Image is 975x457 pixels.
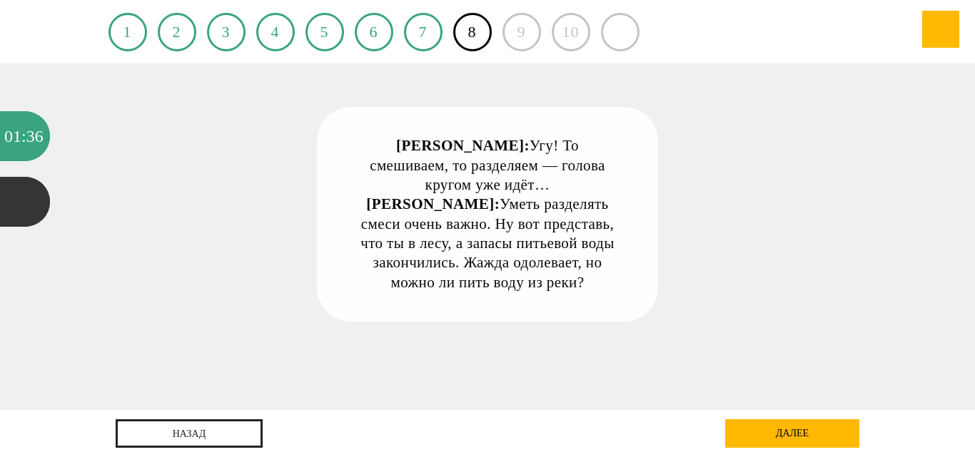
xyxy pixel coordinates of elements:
strong: [PERSON_NAME]: [366,195,500,212]
div: Нажми на ГЛАЗ, чтобы скрыть текст и посмотреть картинку полностью [620,116,650,145]
a: назад [116,419,263,448]
div: Угу! То смешиваем, то разделяем — голова кругом уже идёт… Уметь разделять смеси очень важно. Ну в... [356,136,620,292]
div: далее [725,419,859,448]
strong: [PERSON_NAME]: [396,137,530,154]
div: 36 [26,111,44,161]
a: 7 [404,13,443,51]
div: 10 [552,13,590,51]
a: 1 [108,13,147,51]
div: 9 [502,13,541,51]
a: 3 [207,13,246,51]
div: : [21,111,26,161]
a: 5 [305,13,344,51]
div: 01 [4,111,21,161]
a: 4 [256,13,295,51]
a: 6 [355,13,393,51]
a: 2 [158,13,196,51]
a: 8 [453,13,492,51]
